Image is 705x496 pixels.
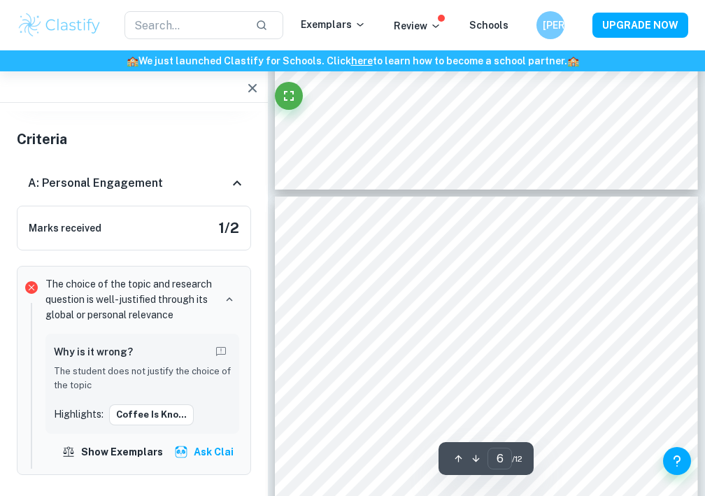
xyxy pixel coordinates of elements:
p: Review [394,18,441,34]
img: Clastify logo [17,11,102,39]
button: Help and Feedback [663,447,691,475]
span: 🏫 [567,55,579,66]
h6: We just launched Clastify for Schools. Click to learn how to become a school partner. [3,53,702,69]
h6: [PERSON_NAME] [543,17,559,33]
p: Exemplars [301,17,366,32]
input: Search... [124,11,244,39]
h6: A: Personal Engagement [28,175,163,192]
p: The student does not justify the choice of the topic [54,364,231,393]
a: here [351,55,373,66]
p: The choice of the topic and research question is well-justified through its global or personal re... [45,276,214,323]
button: Show exemplars [59,439,169,465]
img: clai.svg [174,445,188,459]
span: / 12 [512,453,522,465]
button: Report mistake/confusion [211,342,231,362]
h5: 1 / 2 [219,218,239,239]
h6: Marks received [29,220,101,236]
a: Schools [469,20,508,31]
p: Highlights: [54,406,104,422]
button: UPGRADE NOW [592,13,688,38]
span: 🏫 [127,55,138,66]
svg: Incorrect [23,279,40,296]
button: Fullscreen [275,82,303,110]
button: Coffee is kno... [109,404,194,425]
div: A: Personal Engagement [17,161,251,206]
button: [PERSON_NAME] [536,11,564,39]
h6: Why is it wrong? [54,344,133,360]
button: Ask Clai [171,439,239,465]
h5: Criteria [17,129,251,150]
